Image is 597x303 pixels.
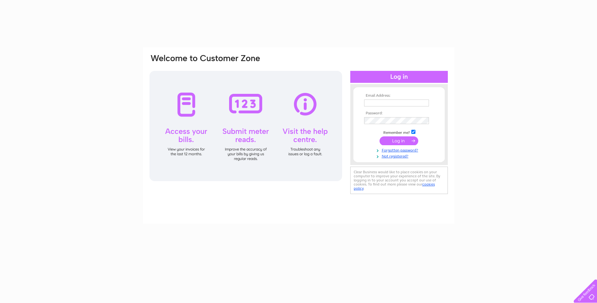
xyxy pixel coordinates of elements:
[364,147,436,153] a: Forgotten password?
[363,94,436,98] th: Email Address:
[363,111,436,116] th: Password:
[380,136,418,145] input: Submit
[350,167,448,194] div: Clear Business would like to place cookies on your computer to improve your experience of the sit...
[354,182,435,191] a: cookies policy
[363,129,436,135] td: Remember me?
[364,153,436,159] a: Not registered?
